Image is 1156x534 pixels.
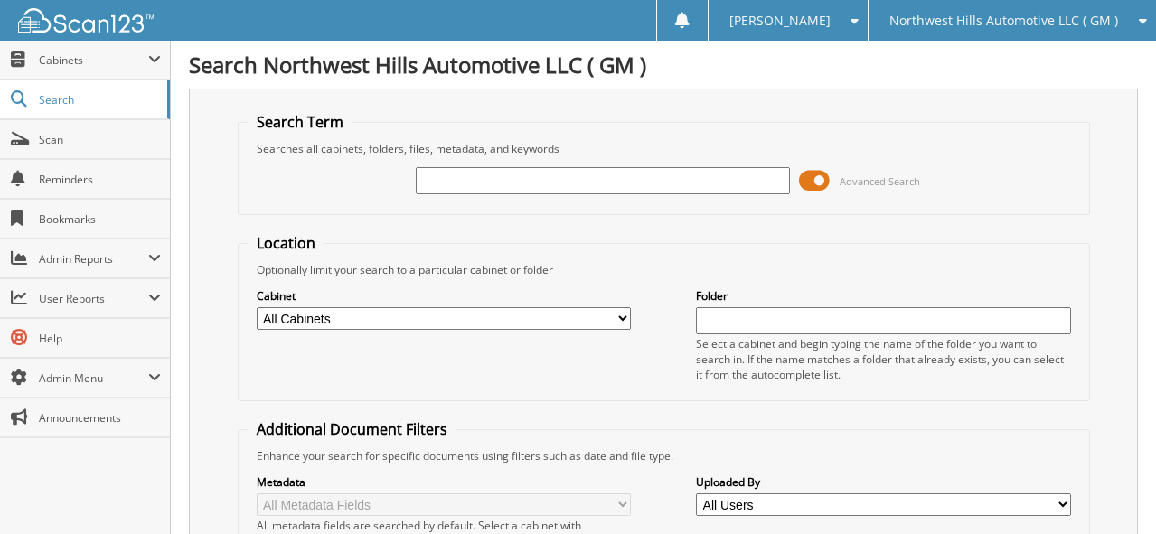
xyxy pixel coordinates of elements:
span: User Reports [39,291,148,306]
span: Admin Menu [39,370,148,386]
label: Uploaded By [696,474,1070,490]
label: Folder [696,288,1070,304]
span: [PERSON_NAME] [729,15,831,26]
div: Enhance your search for specific documents using filters such as date and file type. [248,448,1080,464]
span: Search [39,92,158,108]
div: Select a cabinet and begin typing the name of the folder you want to search in. If the name match... [696,336,1070,382]
div: Searches all cabinets, folders, files, metadata, and keywords [248,141,1080,156]
img: scan123-logo-white.svg [18,8,154,33]
span: Scan [39,132,161,147]
label: Metadata [257,474,631,490]
span: Advanced Search [840,174,920,188]
span: Reminders [39,172,161,187]
h1: Search Northwest Hills Automotive LLC ( GM ) [189,50,1138,80]
span: Northwest Hills Automotive LLC ( GM ) [889,15,1118,26]
div: Optionally limit your search to a particular cabinet or folder [248,262,1080,277]
label: Cabinet [257,288,631,304]
span: Admin Reports [39,251,148,267]
legend: Additional Document Filters [248,419,456,439]
legend: Search Term [248,112,352,132]
span: Help [39,331,161,346]
span: Cabinets [39,52,148,68]
span: Bookmarks [39,211,161,227]
span: Announcements [39,410,161,426]
legend: Location [248,233,324,253]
